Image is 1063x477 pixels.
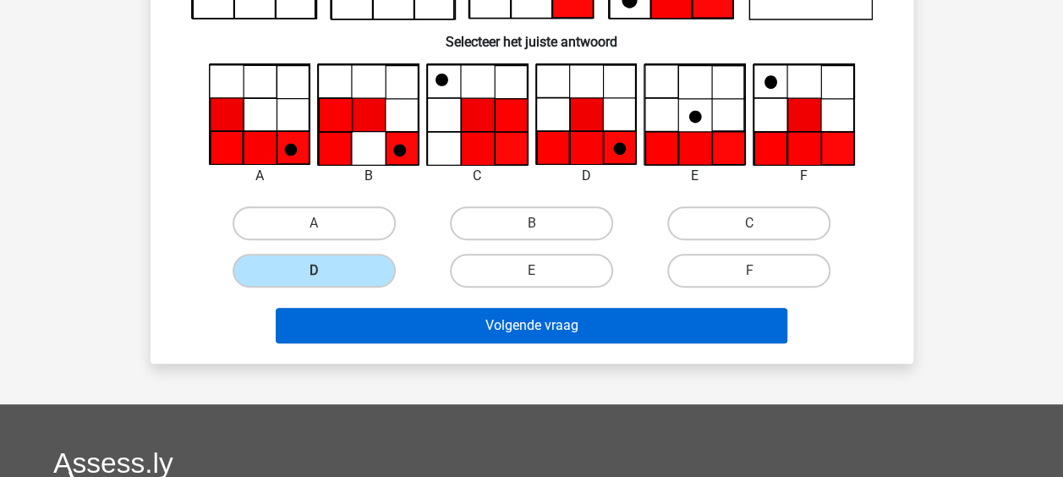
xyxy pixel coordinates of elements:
[667,254,830,288] label: F
[233,254,396,288] label: D
[667,206,830,240] label: C
[178,20,886,50] h6: Selecteer het juiste antwoord
[740,166,868,186] div: F
[276,308,787,343] button: Volgende vraag
[196,166,324,186] div: A
[631,166,759,186] div: E
[450,254,613,288] label: E
[233,206,396,240] label: A
[304,166,432,186] div: B
[414,166,541,186] div: C
[450,206,613,240] label: B
[523,166,650,186] div: D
